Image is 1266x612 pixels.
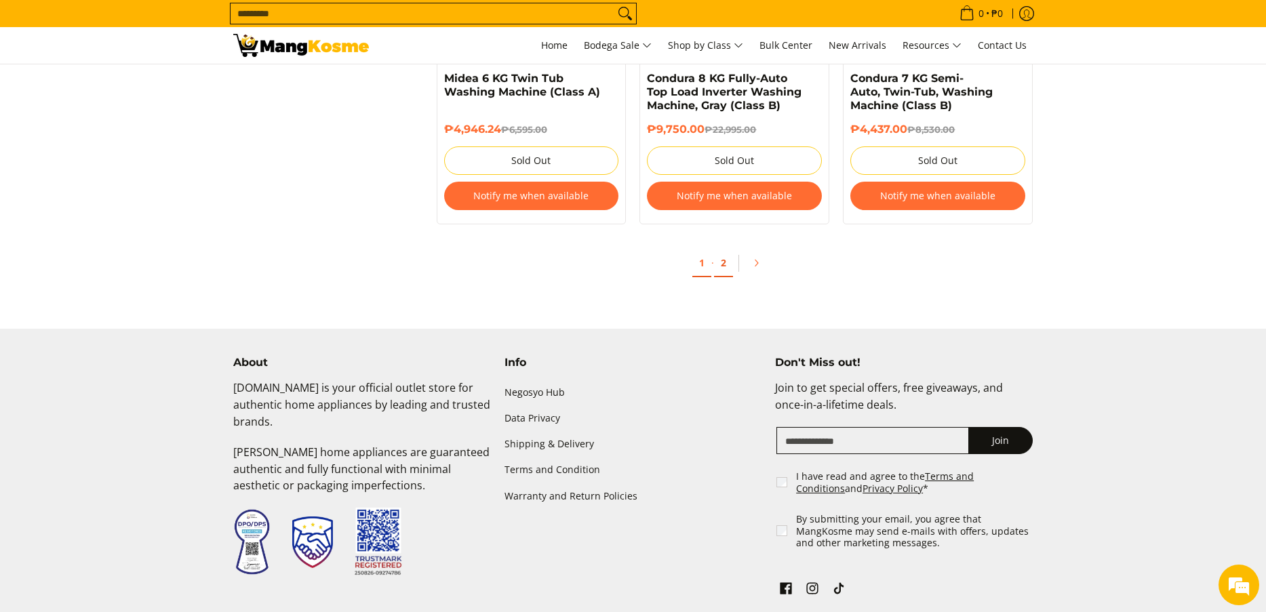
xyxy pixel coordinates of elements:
[711,256,714,269] span: ·
[705,124,756,135] del: ₱22,995.00
[534,27,574,64] a: Home
[850,182,1025,210] button: Notify me when available
[233,34,369,57] img: Washing Machines l Mang Kosme: Home Appliances Warehouse Sale Partner
[896,27,968,64] a: Resources
[850,72,993,112] a: Condura 7 KG Semi-Auto, Twin-Tub, Washing Machine (Class B)
[444,123,619,136] h6: ₱4,946.24
[850,146,1025,175] button: Sold Out
[444,146,619,175] button: Sold Out
[233,444,491,508] p: [PERSON_NAME] home appliances are guaranteed authentic and fully functional with minimal aestheti...
[796,513,1034,549] label: By submitting your email, you agree that MangKosme may send e-mails with offers, updates and othe...
[822,27,893,64] a: New Arrivals
[803,579,822,602] a: See Mang Kosme on Instagram
[505,406,762,432] a: Data Privacy
[505,356,762,369] h4: Info
[775,380,1033,427] p: Join to get special offers, free giveaways, and once-in-a-lifetime deals.
[505,457,762,483] a: Terms and Condition
[714,249,733,277] a: 2
[907,124,955,135] del: ₱8,530.00
[222,7,255,39] div: Minimize live chat window
[647,182,822,210] button: Notify me when available
[661,27,750,64] a: Shop by Class
[444,72,600,98] a: Midea 6 KG Twin Tub Washing Machine (Class A)
[430,245,1040,288] ul: Pagination
[903,37,962,54] span: Resources
[647,72,802,112] a: Condura 8 KG Fully-Auto Top Load Inverter Washing Machine, Gray (Class B)
[233,508,271,575] img: Data Privacy Seal
[829,579,848,602] a: See Mang Kosme on TikTok
[692,249,711,277] a: 1
[978,39,1027,52] span: Contact Us
[501,124,547,135] del: ₱6,595.00
[796,470,1034,494] label: I have read and agree to the and *
[971,27,1033,64] a: Contact Us
[505,380,762,405] a: Negosyo Hub
[968,427,1033,454] button: Join
[775,356,1033,369] h4: Don't Miss out!
[976,9,986,18] span: 0
[614,3,636,24] button: Search
[292,516,333,568] img: Trustmark Seal
[79,171,187,308] span: We're online!
[233,380,491,443] p: [DOMAIN_NAME] is your official outlet store for authentic home appliances by leading and trusted ...
[505,483,762,509] a: Warranty and Return Policies
[829,39,886,52] span: New Arrivals
[584,37,652,54] span: Bodega Sale
[71,76,228,94] div: Chat with us now
[355,508,402,576] img: Trustmark QR
[233,356,491,369] h4: About
[989,9,1005,18] span: ₱0
[7,370,258,417] textarea: Type your message and hit 'Enter'
[850,123,1025,136] h6: ₱4,437.00
[863,482,923,495] a: Privacy Policy
[776,579,795,602] a: See Mang Kosme on Facebook
[382,27,1033,64] nav: Main Menu
[955,6,1007,21] span: •
[647,123,822,136] h6: ₱9,750.00
[577,27,658,64] a: Bodega Sale
[444,182,619,210] button: Notify me when available
[541,39,568,52] span: Home
[668,37,743,54] span: Shop by Class
[796,470,974,495] a: Terms and Conditions
[753,27,819,64] a: Bulk Center
[505,432,762,457] a: Shipping & Delivery
[647,146,822,175] button: Sold Out
[759,39,812,52] span: Bulk Center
